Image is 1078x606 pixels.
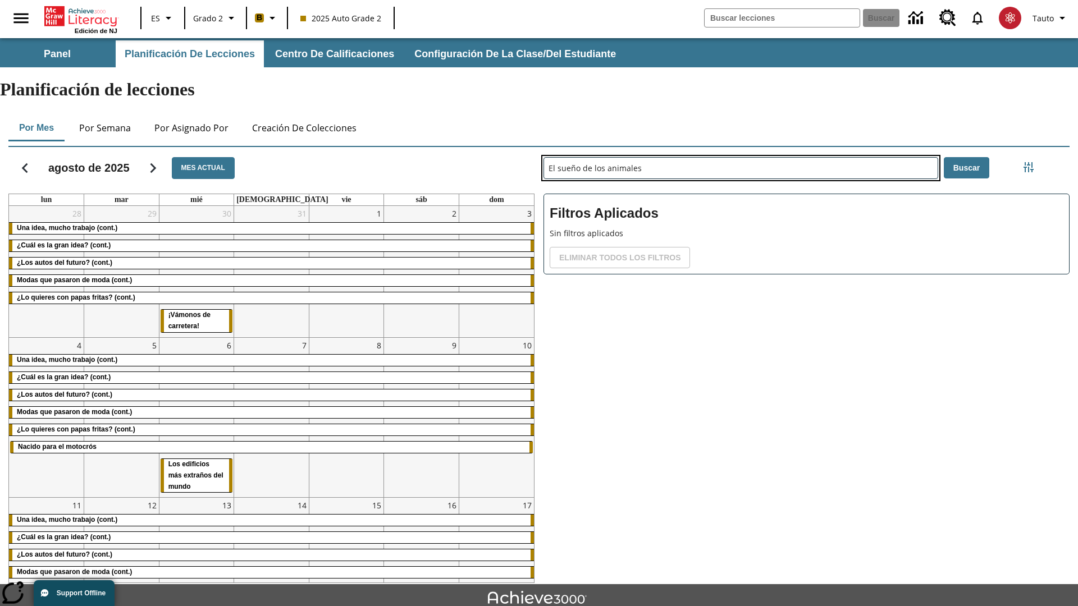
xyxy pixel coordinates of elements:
[44,4,117,34] div: Portada
[9,549,534,561] div: ¿Los autos del futuro? (cont.)
[9,223,534,234] div: Una idea, mucho trabajo (cont.)
[159,206,234,337] td: 30 de julio de 2025
[384,337,459,498] td: 9 de agosto de 2025
[9,372,534,383] div: ¿Cuál es la gran idea? (cont.)
[150,338,159,353] a: 5 de agosto de 2025
[225,338,234,353] a: 6 de agosto de 2025
[161,310,233,332] div: ¡Vámonos de carretera!
[220,498,234,513] a: 13 de agosto de 2025
[370,498,383,513] a: 15 de agosto de 2025
[17,568,132,576] span: Modas que pasaron de moda (cont.)
[17,241,111,249] span: ¿Cuál es la gran idea? (cont.)
[139,154,167,182] button: Seguir
[295,206,309,221] a: 31 de julio de 2025
[44,5,117,27] a: Portada
[188,194,205,205] a: miércoles
[17,293,135,301] span: ¿Lo quieres con papas fritas? (cont.)
[70,206,84,221] a: 28 de julio de 2025
[450,338,459,353] a: 9 de agosto de 2025
[10,442,533,453] div: Nacido para el motocrós
[1017,156,1040,178] button: Menú lateral de filtros
[116,40,264,67] button: Planificación de lecciones
[9,275,534,286] div: Modas que pasaron de moda (cont.)
[34,580,115,606] button: Support Offline
[544,158,938,178] input: Buscar lecciones
[309,206,384,337] td: 1 de agosto de 2025
[70,498,84,513] a: 11 de agosto de 2025
[18,443,97,451] span: Nacido para el motocrós
[48,161,130,175] h2: agosto de 2025
[17,391,112,398] span: ¿Los autos del futuro? (cont.)
[445,498,459,513] a: 16 de agosto de 2025
[8,114,65,141] button: Por mes
[84,206,159,337] td: 29 de julio de 2025
[9,337,84,498] td: 4 de agosto de 2025
[161,459,233,493] div: Los edificios más extraños del mundo
[520,498,534,513] a: 17 de agosto de 2025
[550,227,1063,239] p: Sin filtros aplicados
[159,337,234,498] td: 6 de agosto de 2025
[112,194,131,205] a: martes
[17,533,111,541] span: ¿Cuál es la gran idea? (cont.)
[9,567,534,578] div: Modas que pasaron de moda (cont.)
[168,311,211,330] span: ¡Vámonos de carretera!
[300,12,381,24] span: 2025 Auto Grade 2
[902,3,933,34] a: Centro de información
[168,460,223,490] span: Los edificios más extraños del mundo
[999,7,1021,29] img: avatar image
[70,114,140,141] button: Por semana
[172,157,235,179] button: Mes actual
[9,407,534,418] div: Modas que pasaron de moda (cont.)
[705,9,860,27] input: Buscar campo
[9,389,534,401] div: ¿Los autos del futuro? (cont.)
[525,206,534,221] a: 3 de agosto de 2025
[459,337,534,498] td: 10 de agosto de 2025
[17,276,132,284] span: Modas que pasaron de moda (cont.)
[487,194,506,205] a: domingo
[145,114,237,141] button: Por asignado por
[339,194,353,205] a: viernes
[193,12,223,24] span: Grado 2
[992,3,1028,33] button: Escoja un nuevo avatar
[300,338,309,353] a: 7 de agosto de 2025
[550,200,1063,227] h2: Filtros Aplicados
[520,338,534,353] a: 10 de agosto de 2025
[234,337,309,498] td: 7 de agosto de 2025
[17,425,135,433] span: ¿Lo quieres con papas fritas? (cont.)
[234,206,309,337] td: 31 de julio de 2025
[11,154,39,182] button: Regresar
[17,224,117,232] span: Una idea, mucho trabajo (cont.)
[9,292,534,304] div: ¿Lo quieres con papas fritas? (cont.)
[17,408,132,416] span: Modas que pasaron de moda (cont.)
[9,355,534,366] div: Una idea, mucho trabajo (cont.)
[266,40,403,67] button: Centro de calificaciones
[450,206,459,221] a: 2 de agosto de 2025
[75,27,117,34] span: Edición de NJ
[17,516,117,524] span: Una idea, mucho trabajo (cont.)
[295,498,309,513] a: 14 de agosto de 2025
[1028,8,1074,28] button: Perfil/Configuración
[9,258,534,269] div: ¿Los autos del futuro? (cont.)
[933,3,963,33] a: Centro de recursos, Se abrirá en una pestaña nueva.
[9,424,534,435] div: ¿Lo quieres con papas fritas? (cont.)
[250,8,284,28] button: Boost El color de la clase es anaranjado claro. Cambiar el color de la clase.
[405,40,625,67] button: Configuración de la clase/del estudiante
[9,532,534,543] div: ¿Cuál es la gran idea? (cont.)
[234,194,331,205] a: jueves
[17,373,111,381] span: ¿Cuál es la gran idea? (cont.)
[543,194,1070,274] div: Filtros Aplicados
[374,206,383,221] a: 1 de agosto de 2025
[189,8,243,28] button: Grado: Grado 2, Elige un grado
[413,194,429,205] a: sábado
[145,8,181,28] button: Lenguaje: ES, Selecciona un idioma
[4,2,38,35] button: Abrir el menú lateral
[1033,12,1054,24] span: Tauto
[963,3,992,33] a: Notificaciones
[459,206,534,337] td: 3 de agosto de 2025
[9,515,534,526] div: Una idea, mucho trabajo (cont.)
[944,157,989,179] button: Buscar
[57,589,106,597] span: Support Offline
[243,114,366,141] button: Creación de colecciones
[9,206,84,337] td: 28 de julio de 2025
[17,259,112,267] span: ¿Los autos del futuro? (cont.)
